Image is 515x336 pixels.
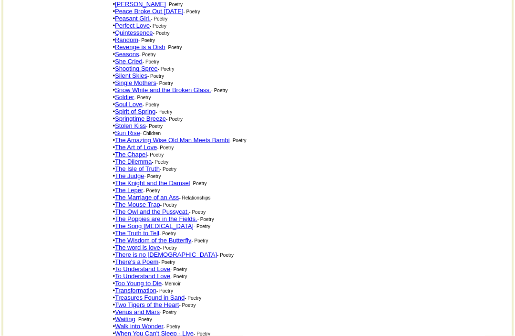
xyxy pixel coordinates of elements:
[113,122,146,129] font: •
[115,0,166,8] a: [PERSON_NAME]
[115,251,217,258] a: There is no [DEMOGRAPHIC_DATA]
[191,238,208,243] font: - Poetry
[230,138,247,143] font: - Poetry
[113,115,166,122] font: •
[162,281,180,286] font: - Memoir
[115,237,191,244] a: The Wisdom of the Butterfly
[147,73,164,79] font: - Poetry
[113,187,143,194] font: •
[113,65,157,72] font: •
[140,131,161,136] font: - Children
[113,301,179,308] font: •
[159,231,176,236] font: - Poetry
[113,101,142,108] font: •
[115,108,155,115] a: Spirit of Spring
[115,144,157,151] a: The Art of Love
[184,9,200,14] font: - Poetry
[185,295,201,301] font: - Poetry
[113,294,185,301] font: •
[113,158,152,165] font: •
[143,59,159,64] font: - Poetry
[113,308,160,315] font: •
[115,122,146,129] a: Stolen Kiss
[115,258,158,265] a: There's a Poem
[113,0,165,8] font: •
[138,38,155,43] font: - Poetry
[156,81,173,86] font: - Poetry
[115,58,143,65] a: She Cried
[160,167,176,172] font: - Poetry
[115,172,144,179] a: The Judge
[113,179,190,187] font: •
[160,245,177,251] font: - Poetry
[115,158,152,165] a: The Dilemma
[113,136,229,144] font: •
[152,159,168,165] font: - Poetry
[113,129,140,136] font: •
[134,95,151,100] font: - Poetry
[115,215,197,222] a: The Poppies are in the Fields.
[113,215,197,222] font: •
[113,265,170,273] font: •
[115,101,143,108] a: Soul Love
[113,194,179,201] font: •
[113,258,158,265] font: •
[115,208,189,215] a: The Owl and the Pussycat.
[115,51,139,58] a: Seasons
[113,222,194,230] font: •
[115,129,140,136] a: Sun Rise
[211,88,228,93] font: - Poetry
[158,66,175,72] font: - Poetry
[113,15,151,22] font: •
[217,252,234,258] font: - Poetry
[150,23,166,29] font: - Poetry
[115,179,190,187] a: The Knight and the Damsel
[113,29,153,36] font: •
[113,237,191,244] font: •
[113,72,147,79] font: •
[170,274,187,279] font: - Poetry
[113,43,165,51] font: •
[115,230,159,237] a: The Truth to Tell
[113,51,139,58] font: •
[113,108,155,115] font: •
[115,294,185,301] a: Treasures Found in Sand
[160,310,176,315] font: - Poetry
[113,165,160,172] font: •
[113,151,147,158] font: •
[135,317,152,322] font: - Poetry
[166,2,183,7] font: - Poetry
[113,36,138,43] font: •
[115,165,160,172] a: The Isle of Truth
[115,29,153,36] a: Quintessence
[165,45,182,50] font: - Poetry
[189,210,206,215] font: - Poetry
[115,79,156,86] a: Single Mothers
[113,315,135,323] font: •
[113,201,160,208] font: •
[158,260,175,265] font: - Poetry
[113,94,134,101] font: •
[155,109,172,115] font: - Poetry
[113,86,211,94] font: •
[190,181,207,186] font: - Poetry
[139,52,156,57] font: - Poetry
[115,115,166,122] a: Springtime Breeze
[115,43,165,51] a: Revenge is a Dish
[160,202,177,208] font: - Poetry
[153,31,169,36] font: - Poetry
[147,152,164,157] font: - Poetry
[115,280,162,287] a: Too Young to Die
[115,265,170,273] a: To Understand Love
[143,102,159,107] font: - Poetry
[115,194,179,201] a: The Marriage of an Ass
[113,8,183,15] font: •
[151,16,167,21] font: - Poetry
[115,244,160,251] a: The word is love
[113,172,144,179] font: •
[115,222,194,230] a: The Song [MEDICAL_DATA]
[115,72,147,79] a: Silent Skies
[115,287,156,294] a: Transformation
[194,224,210,229] font: - Poetry
[179,195,210,200] font: - Relationships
